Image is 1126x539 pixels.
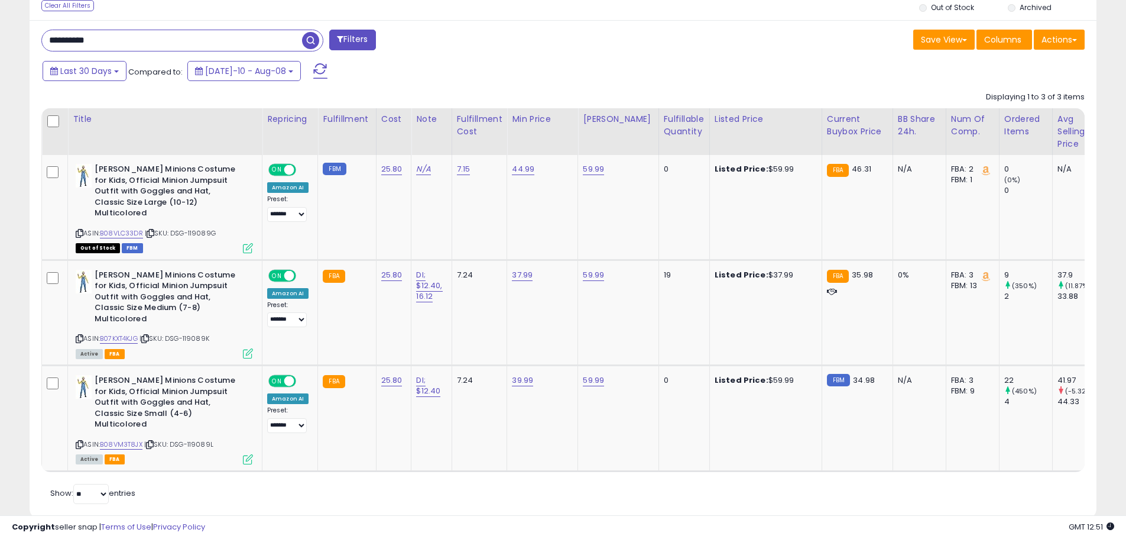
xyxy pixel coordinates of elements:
[153,521,205,532] a: Privacy Policy
[951,280,990,291] div: FBM: 13
[76,454,103,464] span: All listings currently available for purchase on Amazon
[267,301,309,328] div: Preset:
[951,175,990,185] div: FBM: 1
[76,164,253,251] div: ASIN:
[827,164,849,177] small: FBA
[664,164,700,175] div: 0
[95,270,238,328] b: [PERSON_NAME] Minions Costume for Kids, Official Minion Jumpsuit Outfit with Goggles and Hat, Cla...
[457,163,470,175] a: 7.15
[951,270,990,280] div: FBA: 3
[583,163,604,175] a: 59.99
[294,165,313,175] span: OFF
[139,334,209,343] span: | SKU: DSG-119089K
[951,113,994,138] div: Num of Comp.
[1057,270,1105,280] div: 37.9
[12,522,205,533] div: seller snap | |
[105,454,125,464] span: FBA
[187,61,301,81] button: [DATE]-10 - Aug-08
[122,243,143,253] span: FBM
[73,113,257,125] div: Title
[715,164,813,175] div: $59.99
[898,113,941,138] div: BB Share 24h.
[715,270,813,280] div: $37.99
[457,113,502,138] div: Fulfillment Cost
[1004,175,1021,185] small: (0%)
[512,269,533,281] a: 37.99
[381,163,403,175] a: 25.80
[76,375,92,399] img: 41peoAUkVQL._SL40_.jpg
[1004,185,1052,196] div: 0
[101,521,151,532] a: Terms of Use
[583,113,653,125] div: [PERSON_NAME]
[1004,164,1052,175] div: 0
[852,163,871,175] span: 46.31
[270,376,284,386] span: ON
[1057,164,1096,175] div: N/A
[931,2,974,12] label: Out of Stock
[951,386,990,396] div: FBM: 9
[853,375,875,386] span: 34.98
[323,163,346,175] small: FBM
[60,65,112,77] span: Last 30 Days
[12,521,55,532] strong: Copyright
[416,163,430,175] a: N/A
[416,375,440,397] a: DI; $12.40
[1065,281,1091,291] small: (11.87%)
[1069,521,1114,532] span: 2025-09-8 12:51 GMT
[715,113,817,125] div: Listed Price
[76,243,120,253] span: All listings that are currently out of stock and unavailable for purchase on Amazon
[583,269,604,281] a: 59.99
[852,269,873,280] span: 35.98
[323,375,345,388] small: FBA
[267,195,309,222] div: Preset:
[951,164,990,175] div: FBA: 2
[76,270,253,357] div: ASIN:
[984,34,1021,46] span: Columns
[1057,396,1105,407] div: 44.33
[951,375,990,386] div: FBA: 3
[1057,375,1105,386] div: 41.97
[827,113,888,138] div: Current Buybox Price
[1057,113,1101,150] div: Avg Selling Price
[270,270,284,280] span: ON
[664,375,700,386] div: 0
[416,113,446,125] div: Note
[827,270,849,283] small: FBA
[145,228,216,238] span: | SKU: DSG-119089G
[100,440,142,450] a: B08VM3T8JX
[1012,281,1037,291] small: (350%)
[976,30,1032,50] button: Columns
[381,113,407,125] div: Cost
[715,375,813,386] div: $59.99
[715,375,768,386] b: Listed Price:
[457,270,498,280] div: 7.24
[381,375,403,386] a: 25.80
[267,113,313,125] div: Repricing
[1012,386,1037,396] small: (450%)
[1020,2,1052,12] label: Archived
[715,269,768,280] b: Listed Price:
[205,65,286,77] span: [DATE]-10 - Aug-08
[1004,113,1047,138] div: Ordered Items
[76,349,103,359] span: All listings currently available for purchase on Amazon
[323,113,371,125] div: Fulfillment
[95,164,238,222] b: [PERSON_NAME] Minions Costume for Kids, Official Minion Jumpsuit Outfit with Goggles and Hat, Cla...
[512,163,534,175] a: 44.99
[329,30,375,50] button: Filters
[664,270,700,280] div: 19
[100,228,143,238] a: B08VLC33DR
[512,375,533,386] a: 39.99
[144,440,213,449] span: | SKU: DSG-119089L
[512,113,573,125] div: Min Price
[1004,291,1052,302] div: 2
[294,376,313,386] span: OFF
[1057,291,1105,302] div: 33.88
[43,61,126,81] button: Last 30 Days
[76,375,253,463] div: ASIN:
[267,393,309,404] div: Amazon AI
[827,374,850,386] small: FBM
[583,375,604,386] a: 59.99
[95,375,238,433] b: [PERSON_NAME] Minions Costume for Kids, Official Minion Jumpsuit Outfit with Goggles and Hat, Cla...
[898,164,937,175] div: N/A
[100,334,138,344] a: B07KXT4KJG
